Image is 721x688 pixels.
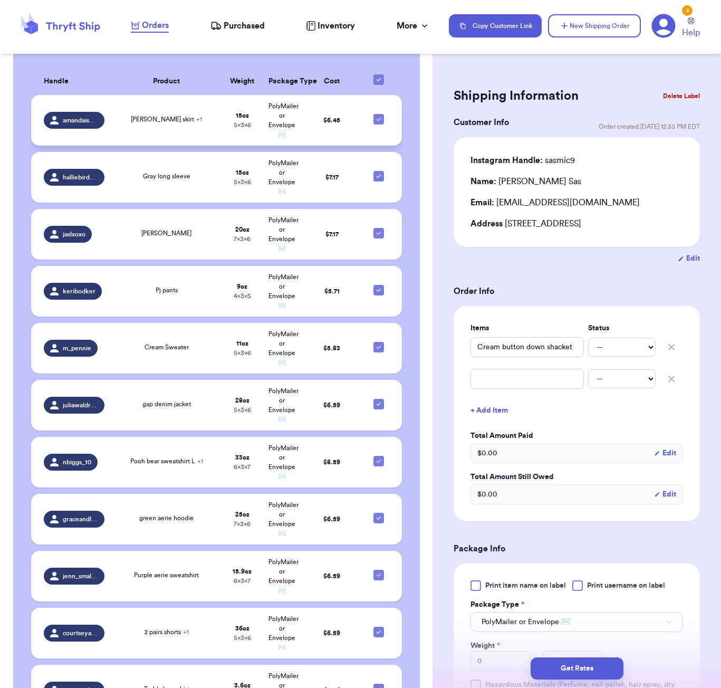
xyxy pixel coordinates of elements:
span: PolyMailer or Envelope ✉️ [268,274,299,309]
span: $ 7.17 [325,231,339,237]
span: PolyMailer or Envelope ✉️ [268,331,299,366]
span: Pj pants [156,287,178,293]
span: Print username on label [587,580,665,591]
span: 5 x 3 x 6 [234,122,251,128]
a: Help [682,17,700,39]
span: green aerie hoodie [139,515,194,521]
span: Handle [44,76,69,87]
span: Inventory [318,20,355,32]
span: Pooh bear sweatshirt L [130,458,203,464]
strong: 36 oz [235,625,249,632]
strong: 15.9 oz [233,568,252,575]
span: graceandlacethrift [63,515,98,523]
span: Email: [470,198,494,207]
span: halliebirdykate [63,173,98,181]
span: PolyMailer or Envelope ✉️ [268,217,299,252]
span: 5 x 3 x 6 [234,407,251,413]
span: $ 6.59 [323,573,340,579]
a: Orders [131,19,169,33]
button: Delete Label [659,84,704,108]
span: courtseyanna [63,629,98,637]
span: Cream Sweater [145,344,189,350]
span: Name: [470,177,496,186]
span: Orders [142,19,169,32]
span: 7 x 3 x 6 [234,236,251,242]
strong: 15 oz [236,112,249,119]
span: $ 5.71 [324,288,340,294]
span: PolyMailer or Envelope ✉️ [482,617,570,627]
strong: 28 oz [235,397,249,404]
label: Total Amount Still Owed [470,472,683,482]
h3: Package Info [454,542,700,555]
label: Total Amount Paid [470,431,683,441]
span: 2 pairs shorts [145,629,189,635]
span: [PERSON_NAME] skirt [131,116,202,122]
span: Purple aerie sweatshirt [134,572,199,578]
strong: 11 oz [236,340,248,347]
span: $ 6.59 [323,630,340,636]
span: $ 6.45 [323,117,340,123]
span: jenn_smalley [63,572,98,580]
div: sasmic9 [470,154,575,167]
span: Instagram Handle: [470,156,543,165]
span: $ 6.59 [323,402,340,408]
span: $ 0.00 [477,448,497,458]
span: amandaisnotinflames [63,116,98,125]
span: Help [682,26,700,39]
label: Status [588,323,656,333]
span: gap denim jacket [142,401,191,407]
span: + 1 [196,116,202,122]
div: [EMAIL_ADDRESS][DOMAIN_NAME] [470,196,683,209]
span: 4 x 3 x 5 [234,293,251,299]
button: + Add Item [466,399,687,422]
div: [STREET_ADDRESS] [470,217,683,230]
div: 3 [682,5,693,16]
span: 5 x 3 x 6 [234,350,251,356]
span: $ 8.59 [323,459,340,465]
span: $ 6.59 [323,516,340,522]
span: 5 x 3 x 6 [234,179,251,185]
button: New Shipping Order [548,14,641,37]
strong: 9 oz [237,283,247,290]
button: Edit [654,448,676,458]
th: Package Type [262,68,302,95]
button: Edit [654,489,676,500]
span: PolyMailer or Envelope ✉️ [268,616,299,651]
span: 6 x 3 x 7 [234,464,251,470]
span: PolyMailer or Envelope ✉️ [268,388,299,423]
label: Package Type [470,599,524,610]
span: keribodker [63,287,95,295]
h3: Customer Info [454,116,509,129]
span: PolyMailer or Envelope ✉️ [268,160,299,195]
strong: 25 oz [235,511,249,518]
span: $ 0.00 [477,489,497,500]
th: Cost [302,68,362,95]
span: juliawaldron_ [63,401,98,409]
button: Get Rates [531,657,623,680]
span: + 1 [183,629,189,635]
span: PolyMailer or Envelope ✉️ [268,445,299,480]
span: PolyMailer or Envelope ✉️ [268,103,299,138]
button: Copy Customer Link [449,14,542,37]
span: 5 x 3 x 6 [234,635,251,641]
span: Address [470,219,503,228]
a: Purchased [210,20,265,32]
button: PolyMailer or Envelope ✉️ [470,612,683,632]
strong: 20 oz [235,226,249,233]
strong: 33 oz [235,454,249,461]
div: More [397,20,430,32]
strong: 15 oz [236,169,249,176]
span: PolyMailer or Envelope ✉️ [268,559,299,594]
span: Gray long sleeve [143,173,190,179]
span: $ 5.83 [323,345,340,351]
th: Product [111,68,223,95]
h3: Order Info [454,285,700,298]
span: PolyMailer or Envelope ✉️ [268,502,299,537]
button: Edit [678,253,700,264]
span: nbiggs_10 [63,458,91,466]
span: 7 x 3 x 6 [234,521,251,527]
span: Purchased [224,20,265,32]
label: Items [470,323,584,333]
span: + 1 [197,458,203,464]
span: 6 x 3 x 7 [234,578,251,584]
